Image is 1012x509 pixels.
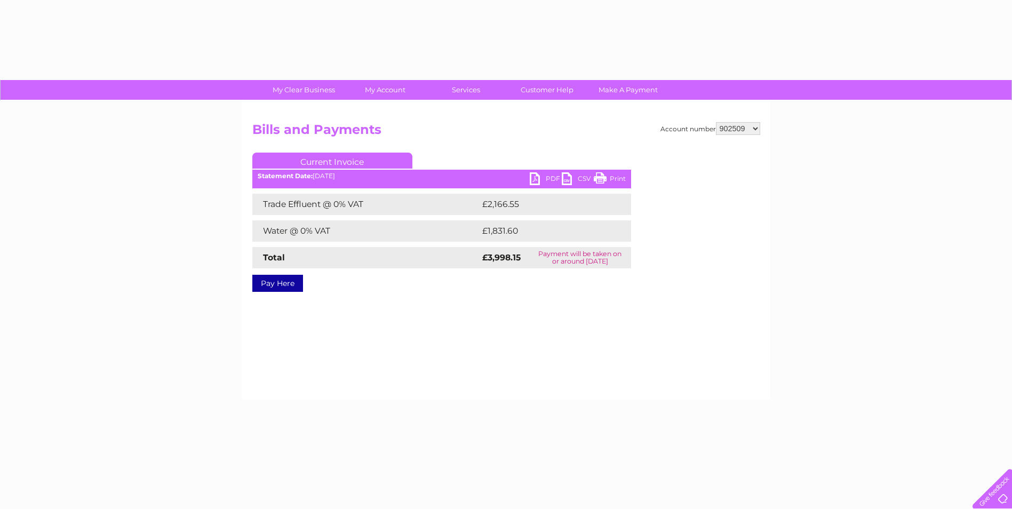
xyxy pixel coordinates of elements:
a: PDF [530,172,562,188]
a: Customer Help [503,80,591,100]
a: Pay Here [252,275,303,292]
a: Print [594,172,626,188]
td: Trade Effluent @ 0% VAT [252,194,480,215]
strong: £3,998.15 [482,252,521,263]
a: My Account [341,80,429,100]
a: My Clear Business [260,80,348,100]
a: CSV [562,172,594,188]
div: Account number [660,122,760,135]
div: [DATE] [252,172,631,180]
td: £1,831.60 [480,220,613,242]
h2: Bills and Payments [252,122,760,142]
td: Water @ 0% VAT [252,220,480,242]
a: Make A Payment [584,80,672,100]
td: Payment will be taken on or around [DATE] [529,247,631,268]
a: Services [422,80,510,100]
td: £2,166.55 [480,194,614,215]
a: Current Invoice [252,153,412,169]
strong: Total [263,252,285,263]
b: Statement Date: [258,172,313,180]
